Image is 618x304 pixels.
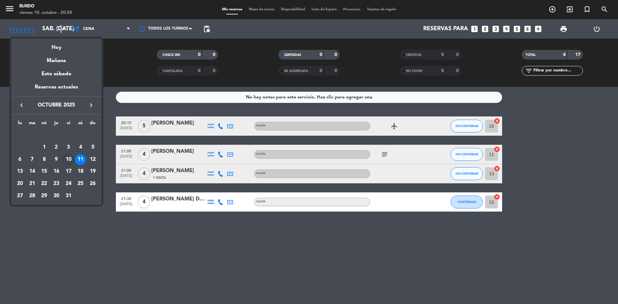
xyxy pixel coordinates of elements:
div: 1 [39,142,50,153]
div: 29 [39,190,50,201]
td: 19 de octubre de 2025 [87,165,99,178]
div: 23 [51,178,62,189]
div: 26 [87,178,98,189]
div: 27 [14,190,25,201]
td: 2 de octubre de 2025 [50,141,62,153]
span: octubre 2025 [27,101,85,109]
div: 18 [75,166,86,177]
td: 13 de octubre de 2025 [14,165,26,178]
th: miércoles [38,119,50,129]
div: 3 [63,142,74,153]
div: 21 [27,178,38,189]
div: 6 [14,154,25,165]
td: 16 de octubre de 2025 [50,165,62,178]
div: 20 [14,178,25,189]
i: keyboard_arrow_left [18,101,25,109]
td: 30 de octubre de 2025 [50,190,62,202]
div: 8 [39,154,50,165]
th: sábado [75,119,87,129]
div: 14 [27,166,38,177]
div: 10 [63,154,74,165]
div: 13 [14,166,25,177]
td: 26 de octubre de 2025 [87,178,99,190]
td: 7 de octubre de 2025 [26,153,38,166]
td: 24 de octubre de 2025 [62,178,75,190]
div: 30 [51,190,62,201]
td: 5 de octubre de 2025 [87,141,99,153]
td: OCT. [14,129,99,141]
td: 31 de octubre de 2025 [62,190,75,202]
td: 11 de octubre de 2025 [75,153,87,166]
td: 23 de octubre de 2025 [50,178,62,190]
div: 7 [27,154,38,165]
button: keyboard_arrow_right [85,101,97,109]
td: 4 de octubre de 2025 [75,141,87,153]
div: 12 [87,154,98,165]
div: 25 [75,178,86,189]
div: 19 [87,166,98,177]
td: 9 de octubre de 2025 [50,153,62,166]
td: 21 de octubre de 2025 [26,178,38,190]
td: 10 de octubre de 2025 [62,153,75,166]
td: 28 de octubre de 2025 [26,190,38,202]
div: 9 [51,154,62,165]
td: 18 de octubre de 2025 [75,165,87,178]
td: 1 de octubre de 2025 [38,141,50,153]
td: 15 de octubre de 2025 [38,165,50,178]
td: 6 de octubre de 2025 [14,153,26,166]
div: Mañana [11,52,101,65]
div: 31 [63,190,74,201]
td: 29 de octubre de 2025 [38,190,50,202]
td: 14 de octubre de 2025 [26,165,38,178]
th: martes [26,119,38,129]
div: 16 [51,166,62,177]
div: 15 [39,166,50,177]
div: 22 [39,178,50,189]
div: Hoy [11,39,101,52]
div: Este sábado [11,65,101,83]
div: 11 [75,154,86,165]
th: jueves [50,119,62,129]
td: 8 de octubre de 2025 [38,153,50,166]
div: 2 [51,142,62,153]
td: 12 de octubre de 2025 [87,153,99,166]
div: 24 [63,178,74,189]
div: 4 [75,142,86,153]
th: domingo [87,119,99,129]
td: 27 de octubre de 2025 [14,190,26,202]
div: 28 [27,190,38,201]
div: 5 [87,142,98,153]
td: 20 de octubre de 2025 [14,178,26,190]
td: 17 de octubre de 2025 [62,165,75,178]
th: viernes [62,119,75,129]
i: keyboard_arrow_right [87,101,95,109]
div: Reservas actuales [11,83,101,96]
td: 22 de octubre de 2025 [38,178,50,190]
td: 25 de octubre de 2025 [75,178,87,190]
th: lunes [14,119,26,129]
td: 3 de octubre de 2025 [62,141,75,153]
div: 17 [63,166,74,177]
button: keyboard_arrow_left [16,101,27,109]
